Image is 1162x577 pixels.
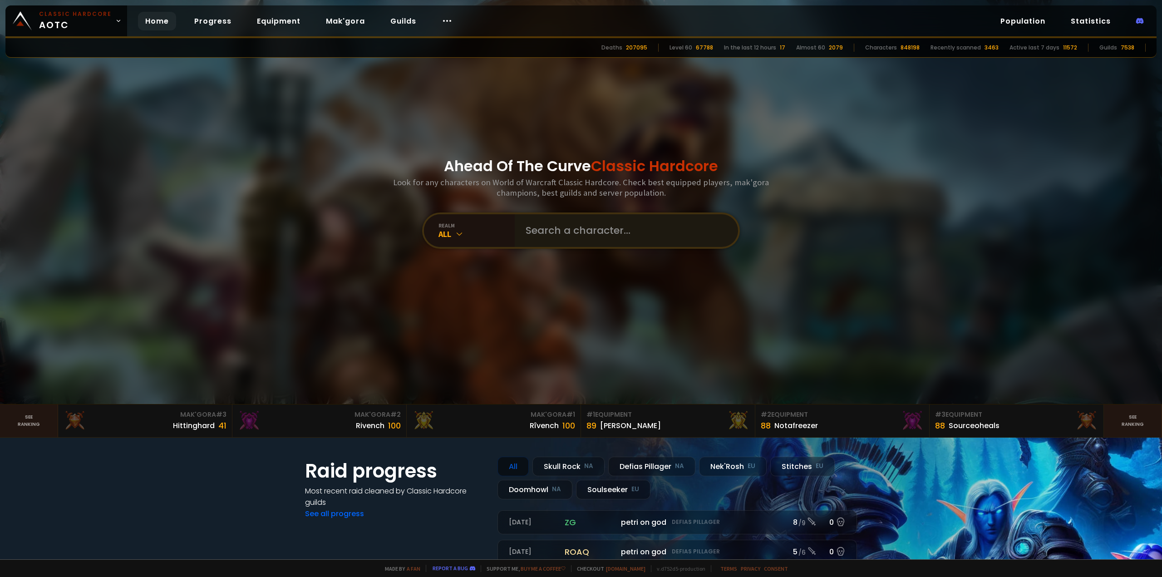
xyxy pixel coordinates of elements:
div: 207095 [626,44,647,52]
div: Guilds [1099,44,1117,52]
div: Almost 60 [796,44,825,52]
span: Made by [379,565,420,572]
a: Guilds [383,12,423,30]
div: Doomhowl [497,480,572,499]
h1: Raid progress [305,457,487,485]
h3: Look for any characters on World of Warcraft Classic Hardcore. Check best equipped players, mak'g... [389,177,773,198]
a: Statistics [1064,12,1118,30]
span: v. d752d5 - production [651,565,705,572]
a: #1Equipment89[PERSON_NAME] [581,404,755,437]
a: [DATE]roaqpetri on godDefias Pillager5 /60 [497,540,857,564]
span: Support me, [481,565,566,572]
div: Mak'Gora [412,410,575,419]
div: 88 [935,419,945,432]
a: Mak'Gora#1Rîvench100 [407,404,581,437]
small: Classic Hardcore [39,10,112,18]
div: 88 [761,419,771,432]
div: 2079 [829,44,843,52]
span: Classic Hardcore [591,156,718,176]
a: #2Equipment88Notafreezer [755,404,930,437]
a: Buy me a coffee [521,565,566,572]
div: 7538 [1121,44,1134,52]
div: All [438,229,515,239]
h4: Most recent raid cleaned by Classic Hardcore guilds [305,485,487,508]
span: Checkout [571,565,645,572]
span: # 1 [566,410,575,419]
div: Active last 7 days [1009,44,1059,52]
a: Equipment [250,12,308,30]
div: Characters [865,44,897,52]
div: Rivench [356,420,384,431]
div: Deaths [601,44,622,52]
div: Rîvench [530,420,559,431]
div: 67788 [696,44,713,52]
div: 89 [586,419,596,432]
div: Stitches [770,457,835,476]
small: NA [675,462,684,471]
small: NA [552,485,561,494]
a: Mak'Gora#2Rivench100 [232,404,407,437]
div: 41 [218,419,226,432]
span: AOTC [39,10,112,32]
div: Equipment [761,410,924,419]
div: Defias Pillager [608,457,695,476]
div: 848198 [901,44,920,52]
a: Classic HardcoreAOTC [5,5,127,36]
div: Mak'Gora [64,410,226,419]
span: # 3 [216,410,226,419]
a: Mak'Gora#3Hittinghard41 [58,404,232,437]
div: Hittinghard [173,420,215,431]
span: # 3 [935,410,945,419]
div: All [497,457,529,476]
a: Privacy [741,565,760,572]
a: Terms [720,565,737,572]
a: Home [138,12,176,30]
div: Skull Rock [532,457,605,476]
div: 100 [562,419,575,432]
div: In the last 12 hours [724,44,776,52]
small: EU [748,462,755,471]
div: 17 [780,44,785,52]
a: Consent [764,565,788,572]
div: realm [438,222,515,229]
small: NA [584,462,593,471]
div: Equipment [586,410,749,419]
div: Nek'Rosh [699,457,767,476]
small: EU [631,485,639,494]
a: Progress [187,12,239,30]
span: # 2 [390,410,401,419]
div: Soulseeker [576,480,650,499]
input: Search a character... [520,214,727,247]
a: a fan [407,565,420,572]
span: # 2 [761,410,771,419]
a: Seeranking [1104,404,1162,437]
small: EU [816,462,823,471]
div: 11572 [1063,44,1077,52]
div: Notafreezer [774,420,818,431]
div: [PERSON_NAME] [600,420,661,431]
div: Level 60 [670,44,692,52]
div: Sourceoheals [949,420,1000,431]
a: Population [993,12,1053,30]
div: Recently scanned [931,44,981,52]
a: #3Equipment88Sourceoheals [930,404,1104,437]
h1: Ahead Of The Curve [444,155,718,177]
a: See all progress [305,508,364,519]
div: Mak'Gora [238,410,401,419]
a: [DATE]zgpetri on godDefias Pillager8 /90 [497,510,857,534]
a: [DOMAIN_NAME] [606,565,645,572]
span: # 1 [586,410,595,419]
div: 3463 [985,44,999,52]
a: Mak'gora [319,12,372,30]
div: Equipment [935,410,1098,419]
div: 100 [388,419,401,432]
a: Report a bug [433,565,468,572]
